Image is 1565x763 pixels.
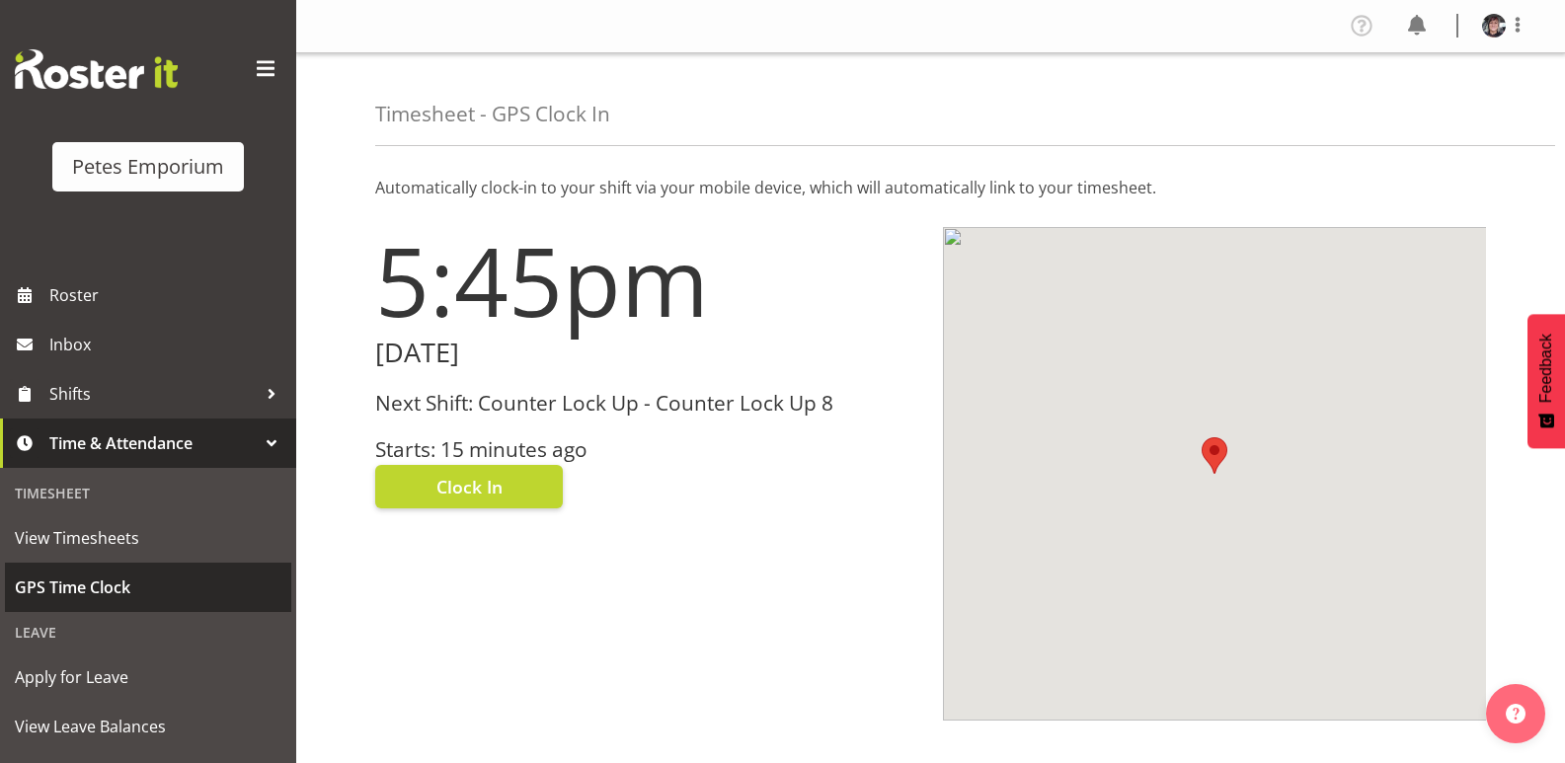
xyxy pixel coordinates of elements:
[5,563,291,612] a: GPS Time Clock
[1506,704,1526,724] img: help-xxl-2.png
[375,338,919,368] h2: [DATE]
[15,662,281,692] span: Apply for Leave
[15,572,281,602] span: GPS Time Clock
[1482,14,1506,38] img: michelle-whaleb4506e5af45ffd00a26cc2b6420a9100.png
[5,473,291,513] div: Timesheet
[15,712,281,741] span: View Leave Balances
[375,392,919,415] h3: Next Shift: Counter Lock Up - Counter Lock Up 8
[436,474,503,499] span: Clock In
[1527,314,1565,448] button: Feedback - Show survey
[49,379,257,409] span: Shifts
[5,702,291,751] a: View Leave Balances
[5,513,291,563] a: View Timesheets
[1537,334,1555,403] span: Feedback
[15,49,178,89] img: Rosterit website logo
[15,523,281,553] span: View Timesheets
[375,227,919,334] h1: 5:45pm
[49,280,286,310] span: Roster
[375,438,919,461] h3: Starts: 15 minutes ago
[375,103,610,125] h4: Timesheet - GPS Clock In
[49,428,257,458] span: Time & Attendance
[375,465,563,508] button: Clock In
[72,152,224,182] div: Petes Emporium
[375,176,1486,199] p: Automatically clock-in to your shift via your mobile device, which will automatically link to you...
[5,612,291,652] div: Leave
[5,652,291,702] a: Apply for Leave
[49,330,286,359] span: Inbox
